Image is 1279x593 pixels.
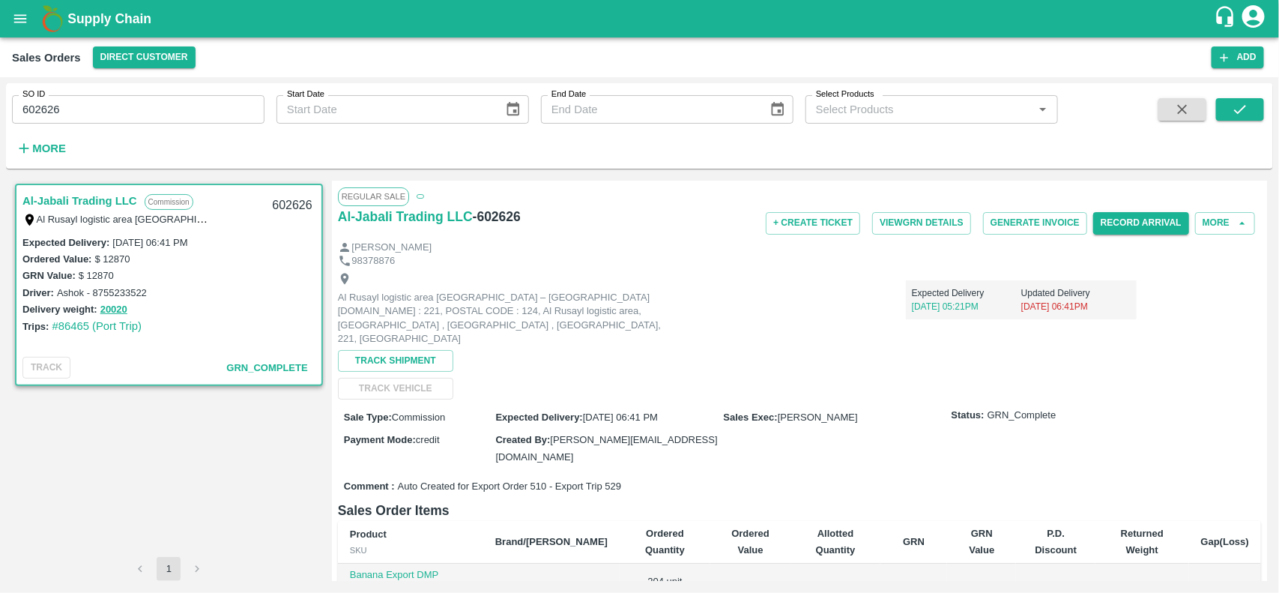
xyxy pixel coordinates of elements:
a: Supply Chain [67,8,1214,29]
p: [PERSON_NAME] [351,241,432,255]
div: SKU [350,544,471,557]
label: Start Date [287,88,324,100]
input: Enter SO ID [12,95,264,124]
p: [DATE] 05:21PM [912,300,1021,313]
label: $ 12870 [94,253,130,265]
h6: Sales Order Items [338,500,1261,521]
button: Choose date [499,95,527,124]
b: Gap(Loss) [1201,536,1249,547]
strong: More [32,142,66,154]
p: Banana Export DMP [350,568,471,583]
button: Choose date [764,95,792,124]
label: End Date [551,88,586,100]
p: Al Rusayl logistic area [GEOGRAPHIC_DATA] – [GEOGRAPHIC_DATA] [DOMAIN_NAME] : 221, POSTAL CODE : ... [338,291,675,346]
input: Select Products [810,100,1029,119]
b: Ordered Value [731,528,769,556]
span: [PERSON_NAME] [778,412,858,423]
label: Select Products [816,88,874,100]
label: Sale Type : [344,412,392,423]
label: GRN Value: [22,270,76,281]
button: + Create Ticket [766,212,860,234]
b: Product [350,529,387,540]
button: Record Arrival [1093,212,1189,234]
a: Al-Jabali Trading LLC [22,191,137,211]
label: Delivery weight: [22,304,97,315]
button: Track Shipment [338,350,453,372]
button: More [12,136,70,161]
label: Status: [952,409,985,423]
div: Sales Orders [12,48,81,67]
b: Ordered Quantity [645,528,685,556]
input: End Date [541,95,758,124]
button: 20020 [100,301,127,319]
button: Add [1212,46,1264,68]
label: Sales Exec : [724,412,778,423]
p: [DATE] 06:41PM [1021,300,1131,313]
button: page 1 [157,557,181,581]
div: customer-support [1214,5,1240,32]
input: Start Date [276,95,493,124]
span: Commission [392,412,446,423]
label: $ 12870 [79,270,114,281]
button: Select DC [93,46,196,68]
button: Open [1033,100,1053,119]
label: Driver: [22,287,54,298]
label: SO ID [22,88,45,100]
span: Auto Created for Export Order 510 - Export Trip 529 [398,480,621,494]
p: 98378876 [351,254,395,268]
a: #86465 (Port Trip) [52,320,142,332]
label: Created By : [495,434,550,445]
span: GRN_Complete [988,409,1056,423]
a: Al-Jabali Trading LLC [338,206,473,227]
p: Updated Delivery [1021,286,1131,300]
img: logo [37,4,67,34]
b: GRN Value [969,528,994,556]
span: Regular Sale [338,187,409,205]
b: Allotted Quantity [816,528,856,556]
p: Commission [145,194,193,210]
label: Trips: [22,321,49,332]
label: Expected Delivery : [22,237,109,248]
div: account of current user [1240,3,1267,34]
h6: - 602626 [473,206,521,227]
label: Al Rusayl logistic area [GEOGRAPHIC_DATA] – [GEOGRAPHIC_DATA] [DOMAIN_NAME] : 221, POSTAL CODE : ... [37,213,1107,225]
button: ViewGRN Details [872,212,971,234]
b: P.D. Discount [1035,528,1077,556]
label: Ashok - 8755233522 [57,287,147,298]
button: Generate Invoice [983,212,1087,234]
label: Ordered Value: [22,253,91,265]
span: GRN_Complete [226,362,307,373]
nav: pagination navigation [126,557,211,581]
p: Expected Delivery [912,286,1021,300]
b: Supply Chain [67,11,151,26]
b: Brand/[PERSON_NAME] [495,536,608,547]
b: Returned Weight [1121,528,1164,556]
b: GRN [903,536,925,547]
button: More [1195,212,1255,234]
label: Comment : [344,480,395,494]
label: Payment Mode : [344,434,416,445]
button: open drawer [3,1,37,36]
span: credit [416,434,440,445]
span: [DATE] 06:41 PM [583,412,658,423]
span: [PERSON_NAME][EMAIL_ADDRESS][DOMAIN_NAME] [495,434,717,462]
label: [DATE] 06:41 PM [112,237,187,248]
div: 602626 [263,188,321,223]
label: Expected Delivery : [495,412,582,423]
